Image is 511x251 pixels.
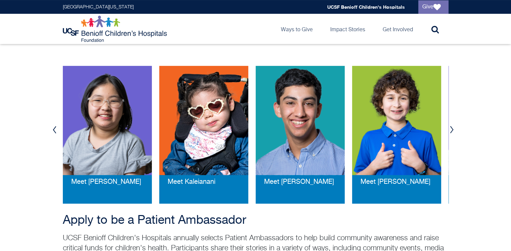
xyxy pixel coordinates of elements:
[275,14,318,44] a: Ways to Give
[360,178,430,185] span: Meet [PERSON_NAME]
[63,66,152,175] img: ashley-web_0.png
[360,178,430,186] a: Meet [PERSON_NAME]
[159,66,248,175] img: kaleiani-web.png
[63,214,449,227] h2: Apply to be a Patient Ambassador
[264,178,334,185] span: Meet [PERSON_NAME]
[325,14,371,44] a: Impact Stories
[50,120,60,140] button: Previous
[168,178,215,185] span: Meet Kaleianani
[377,14,418,44] a: Get Involved
[71,178,141,185] span: Meet [PERSON_NAME]
[352,66,441,175] img: rhydian-web_0.png
[418,0,449,14] a: Give
[63,5,134,9] a: [GEOGRAPHIC_DATA][US_STATE]
[168,178,215,186] a: Meet Kaleianani
[447,120,457,140] button: Next
[63,15,169,42] img: Logo for UCSF Benioff Children's Hospitals Foundation
[264,178,334,186] a: Meet [PERSON_NAME]
[71,178,141,186] a: Meet [PERSON_NAME]
[256,66,345,175] img: dilan-web_0.png
[327,4,405,10] a: UCSF Benioff Children's Hospitals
